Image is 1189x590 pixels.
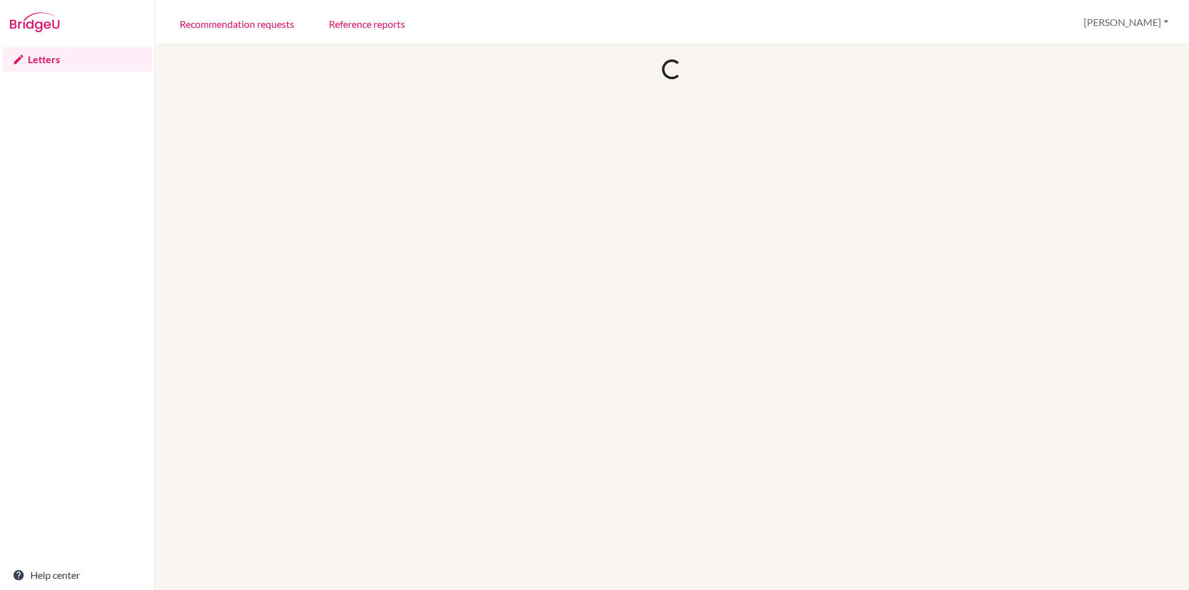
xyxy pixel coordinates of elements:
[2,47,152,72] a: Letters
[2,563,152,588] a: Help center
[1078,11,1174,34] button: [PERSON_NAME]
[319,2,415,45] a: Reference reports
[10,12,59,32] img: Bridge-U
[659,56,685,82] div: Loading...
[170,2,304,45] a: Recommendation requests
